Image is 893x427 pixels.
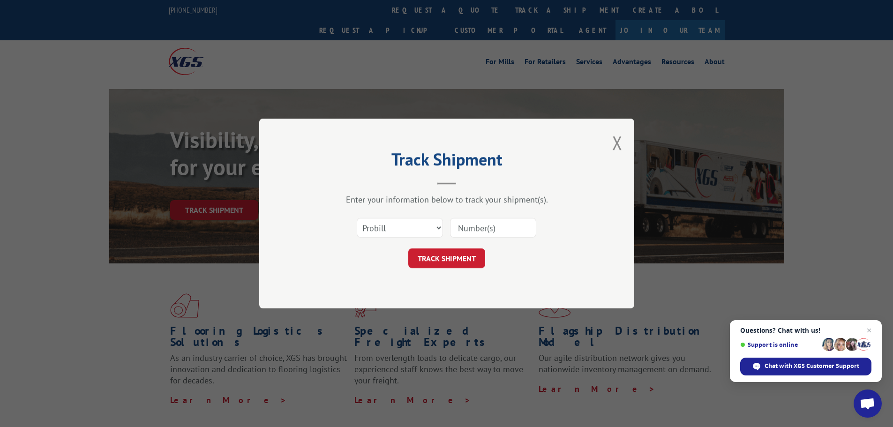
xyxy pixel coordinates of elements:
h2: Track Shipment [306,153,587,171]
button: Close modal [612,130,623,155]
span: Questions? Chat with us! [740,327,871,334]
span: Close chat [863,325,875,336]
div: Enter your information below to track your shipment(s). [306,194,587,205]
span: Support is online [740,341,819,348]
button: TRACK SHIPMENT [408,248,485,268]
span: Chat with XGS Customer Support [765,362,859,370]
div: Chat with XGS Customer Support [740,358,871,375]
div: Open chat [854,390,882,418]
input: Number(s) [450,218,536,238]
